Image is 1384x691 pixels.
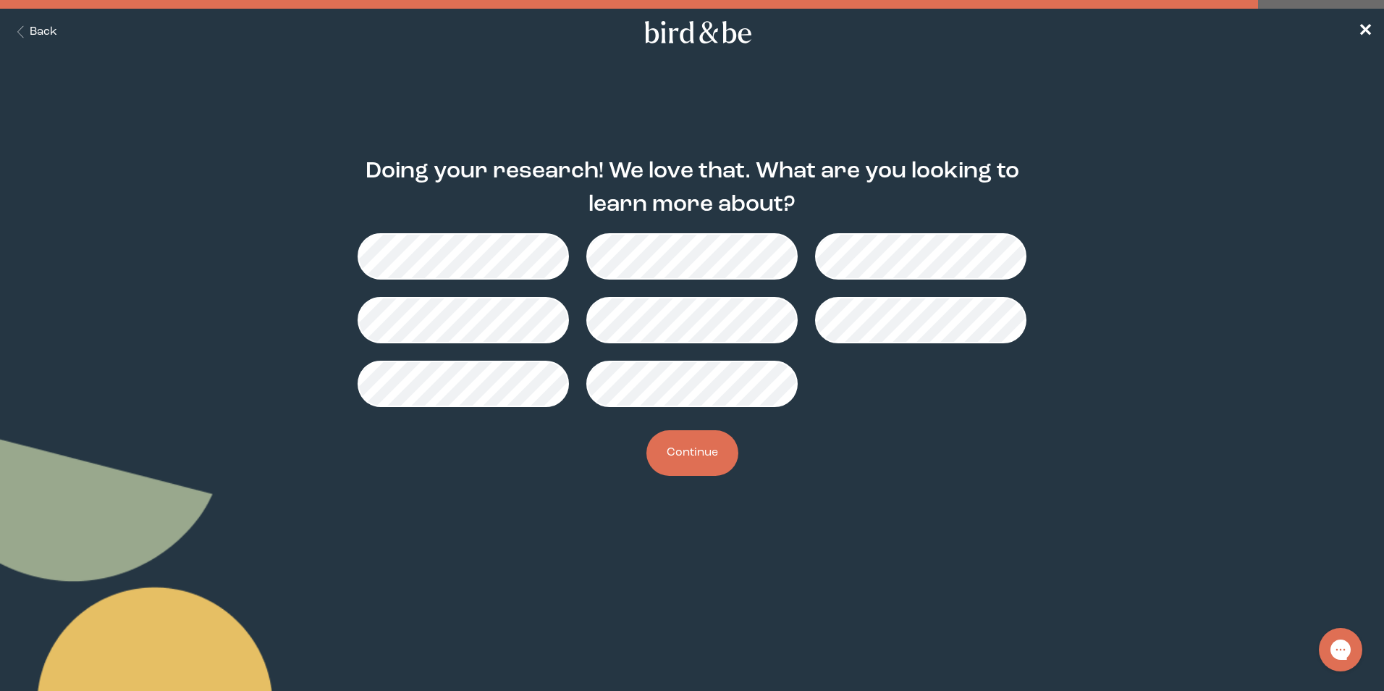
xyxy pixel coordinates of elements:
a: ✕ [1358,20,1372,45]
h2: Doing your research! We love that. What are you looking to learn more about? [358,155,1026,222]
button: Continue [646,430,738,476]
span: ✕ [1358,23,1372,41]
button: Back Button [12,24,57,41]
iframe: Gorgias live chat messenger [1312,623,1370,677]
